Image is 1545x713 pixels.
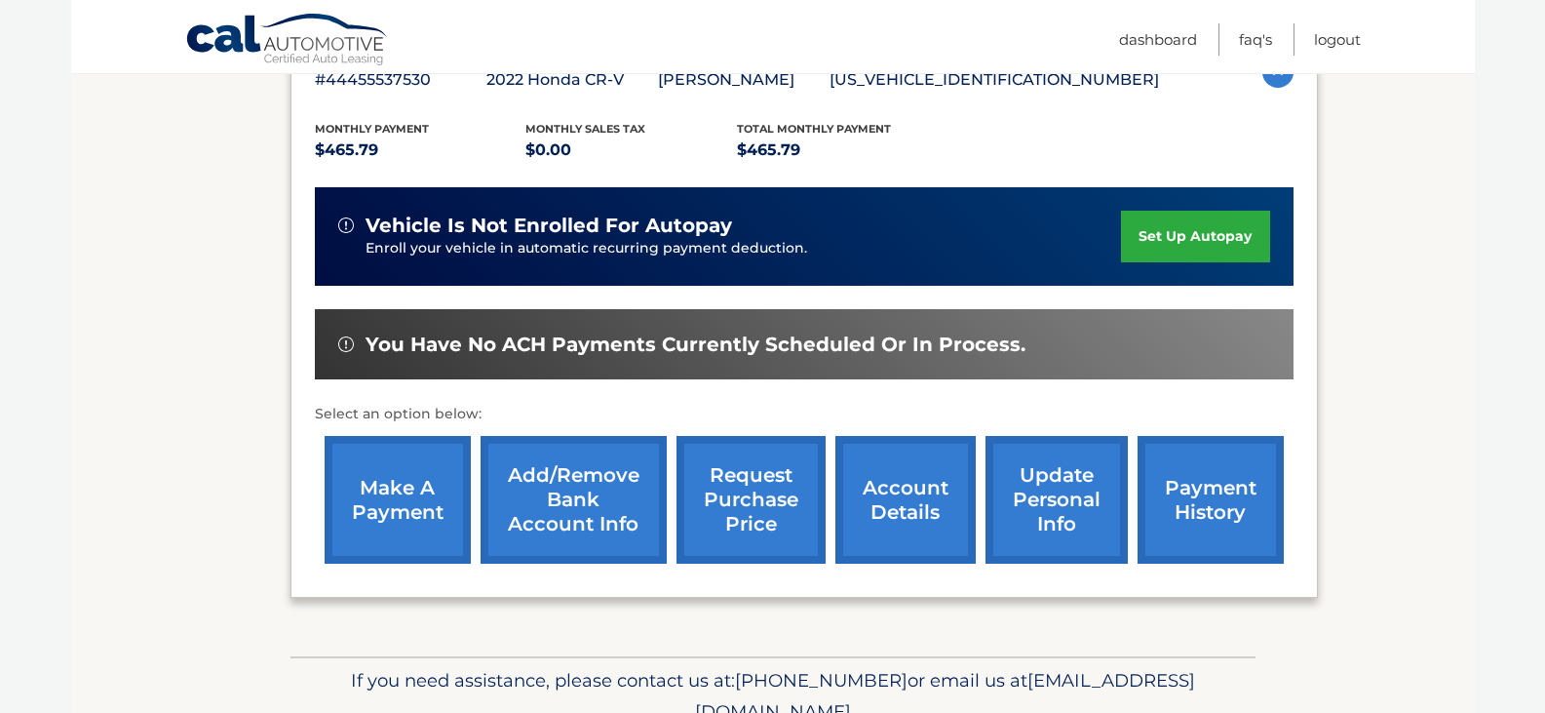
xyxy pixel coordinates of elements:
[525,122,645,136] span: Monthly sales Tax
[338,218,354,233] img: alert-white.svg
[315,137,526,164] p: $465.79
[366,214,732,238] span: vehicle is not enrolled for autopay
[735,669,908,692] span: [PHONE_NUMBER]
[1314,23,1361,56] a: Logout
[315,122,429,136] span: Monthly Payment
[366,333,1025,357] span: You have no ACH payments currently scheduled or in process.
[1121,211,1269,262] a: set up autopay
[1119,23,1197,56] a: Dashboard
[830,66,1159,94] p: [US_VEHICLE_IDENTIFICATION_NUMBER]
[835,436,976,564] a: account details
[525,137,737,164] p: $0.00
[185,13,390,69] a: Cal Automotive
[338,337,354,352] img: alert-white.svg
[1239,23,1272,56] a: FAQ's
[737,122,891,136] span: Total Monthly Payment
[315,66,486,94] p: #44455537530
[366,238,1122,259] p: Enroll your vehicle in automatic recurring payment deduction.
[658,66,830,94] p: [PERSON_NAME]
[486,66,658,94] p: 2022 Honda CR-V
[1138,436,1284,564] a: payment history
[985,436,1128,564] a: update personal info
[325,436,471,564] a: make a payment
[315,403,1294,426] p: Select an option below:
[481,436,667,564] a: Add/Remove bank account info
[676,436,826,564] a: request purchase price
[737,137,948,164] p: $465.79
